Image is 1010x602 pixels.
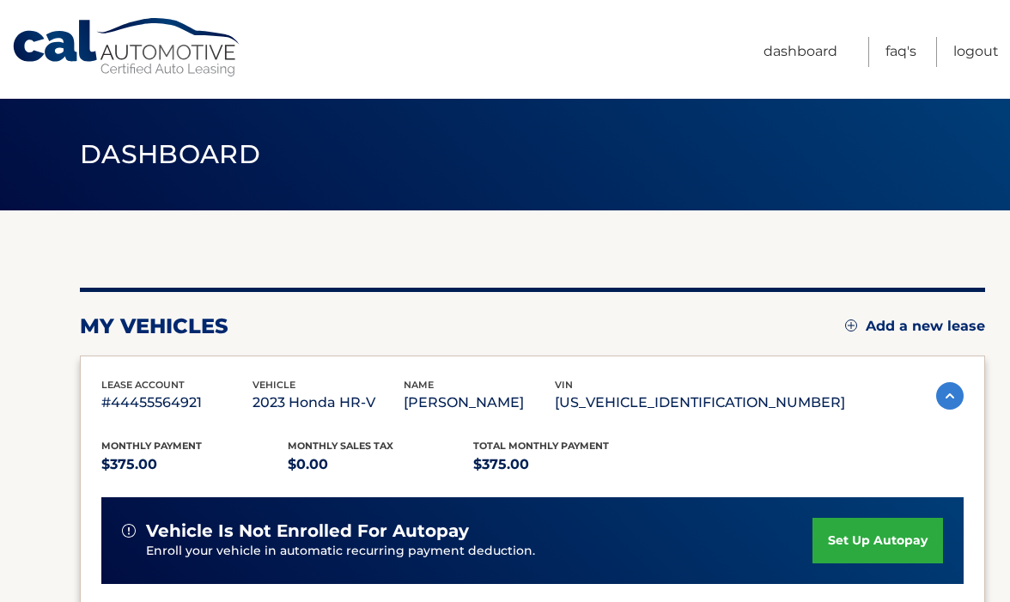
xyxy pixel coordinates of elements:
span: name [404,379,434,391]
img: add.svg [845,319,857,331]
p: [PERSON_NAME] [404,391,555,415]
span: Dashboard [80,138,260,170]
span: Monthly Payment [101,440,202,452]
a: Logout [953,37,999,67]
a: set up autopay [812,518,943,563]
span: vehicle [252,379,295,391]
img: alert-white.svg [122,524,136,538]
p: $375.00 [473,453,660,477]
p: #44455564921 [101,391,252,415]
a: Cal Automotive [11,17,243,78]
span: vehicle is not enrolled for autopay [146,520,469,542]
a: FAQ's [885,37,916,67]
a: Add a new lease [845,318,985,335]
span: Monthly sales Tax [288,440,393,452]
span: lease account [101,379,185,391]
a: Dashboard [764,37,837,67]
span: Total Monthly Payment [473,440,609,452]
p: [US_VEHICLE_IDENTIFICATION_NUMBER] [555,391,845,415]
img: accordion-active.svg [936,382,964,410]
p: $375.00 [101,453,288,477]
p: $0.00 [288,453,474,477]
h2: my vehicles [80,313,228,339]
p: 2023 Honda HR-V [252,391,404,415]
span: vin [555,379,573,391]
p: Enroll your vehicle in automatic recurring payment deduction. [146,542,812,561]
